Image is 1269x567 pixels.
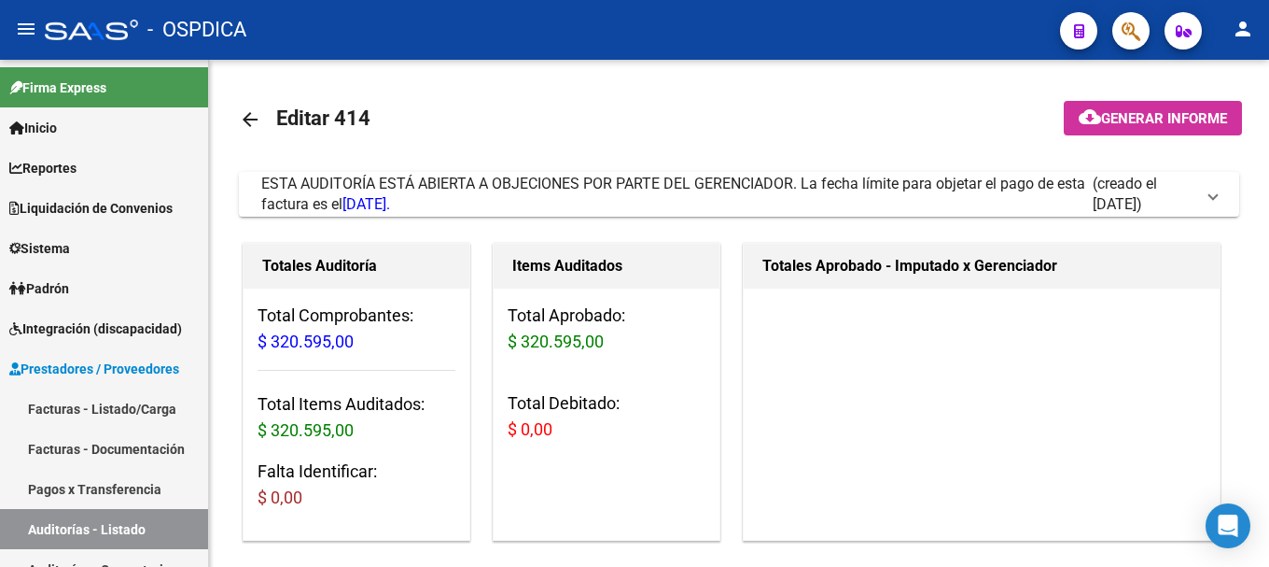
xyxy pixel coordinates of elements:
[239,108,261,131] mat-icon: arrow_back
[9,359,179,379] span: Prestadores / Proveedores
[9,78,106,98] span: Firma Express
[9,319,182,339] span: Integración (discapacidad)
[147,9,246,50] span: - OSPDICA
[508,332,604,351] span: $ 320.595,00
[261,175,1085,213] span: ESTA AUDITORÍA ESTÁ ABIERTA A OBJECIONES POR PARTE DEL GERENCIADOR. La fecha límite para objetar ...
[1206,503,1250,548] div: Open Intercom Messenger
[9,278,69,299] span: Padrón
[262,251,451,281] h1: Totales Auditoría
[9,118,57,138] span: Inicio
[239,172,1239,217] mat-expansion-panel-header: ESTA AUDITORÍA ESTÁ ABIERTA A OBJECIONES POR PARTE DEL GERENCIADOR. La fecha límite para objetar ...
[258,391,455,444] h3: Total Items Auditados:
[9,238,70,259] span: Sistema
[276,106,370,130] span: Editar 414
[508,390,705,443] h3: Total Debitado:
[1232,18,1254,40] mat-icon: person
[258,420,354,440] span: $ 320.595,00
[9,158,77,178] span: Reportes
[15,18,37,40] mat-icon: menu
[1093,174,1194,215] span: (creado el [DATE])
[9,198,173,219] span: Liquidación de Convenios
[258,303,455,355] h3: Total Comprobantes:
[342,195,390,213] span: [DATE].
[1101,110,1227,127] span: Generar informe
[258,459,455,511] h3: Falta Identificar:
[508,303,705,355] h3: Total Aprobado:
[258,332,354,351] span: $ 320.595,00
[1064,101,1242,135] button: Generar informe
[508,419,552,439] span: $ 0,00
[1079,106,1101,128] mat-icon: cloud_download
[512,251,701,281] h1: Items Auditados
[762,251,1201,281] h1: Totales Aprobado - Imputado x Gerenciador
[258,488,302,507] span: $ 0,00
